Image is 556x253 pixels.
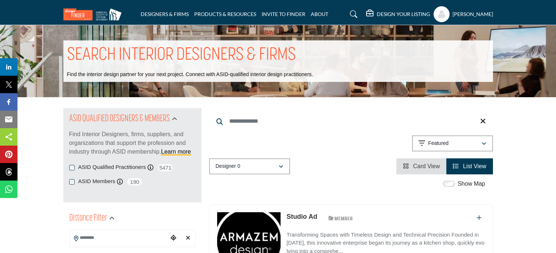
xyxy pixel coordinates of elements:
a: DESIGNERS & FIRMS [141,11,189,17]
a: PRODUCTS & RESOURCES [194,11,256,17]
p: Featured [428,140,449,147]
img: ASID Members Badge Icon [324,214,357,223]
p: Designer 0 [216,163,240,170]
h5: DESIGN YOUR LISTING [377,11,430,17]
label: ASID Members [78,177,115,186]
a: Studio Ad [286,213,317,220]
img: Site Logo [63,8,125,20]
li: List View [446,158,493,174]
label: Show Map [458,179,485,188]
span: 5471 [157,163,173,172]
h5: [PERSON_NAME] [453,11,493,18]
p: Find the interior design partner for your next project. Connect with ASID-qualified interior desi... [67,71,313,78]
input: Search Keyword [209,112,493,130]
a: ABOUT [311,11,328,17]
div: DESIGN YOUR LISTING [366,10,430,19]
a: Add To List [477,215,482,221]
button: Featured [412,135,493,151]
h1: SEARCH INTERIOR DESIGNERS & FIRMS [67,44,296,67]
input: ASID Members checkbox [69,179,75,185]
button: Designer 0 [209,158,290,174]
p: Studio Ad [286,212,317,222]
a: View List [453,163,486,169]
button: Show hide supplier dropdown [434,6,450,22]
span: List View [463,163,486,169]
span: 190 [126,177,143,186]
div: Choose your current location [168,230,179,246]
a: INVITE TO FINDER [262,11,305,17]
label: ASID Qualified Practitioners [78,163,146,171]
a: Search [343,8,362,20]
p: Find Interior Designers, firms, suppliers, and organizations that support the profession and indu... [69,130,196,156]
input: Search Location [70,231,168,245]
div: Clear search location [183,230,193,246]
span: Card View [413,163,440,169]
h2: Distance Filter [69,212,107,225]
h2: ASID QUALIFIED DESIGNERS & MEMBERS [69,112,170,126]
li: Card View [396,158,446,174]
input: ASID Qualified Practitioners checkbox [69,165,75,170]
a: Learn more [161,149,191,155]
a: View Card [403,163,440,169]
